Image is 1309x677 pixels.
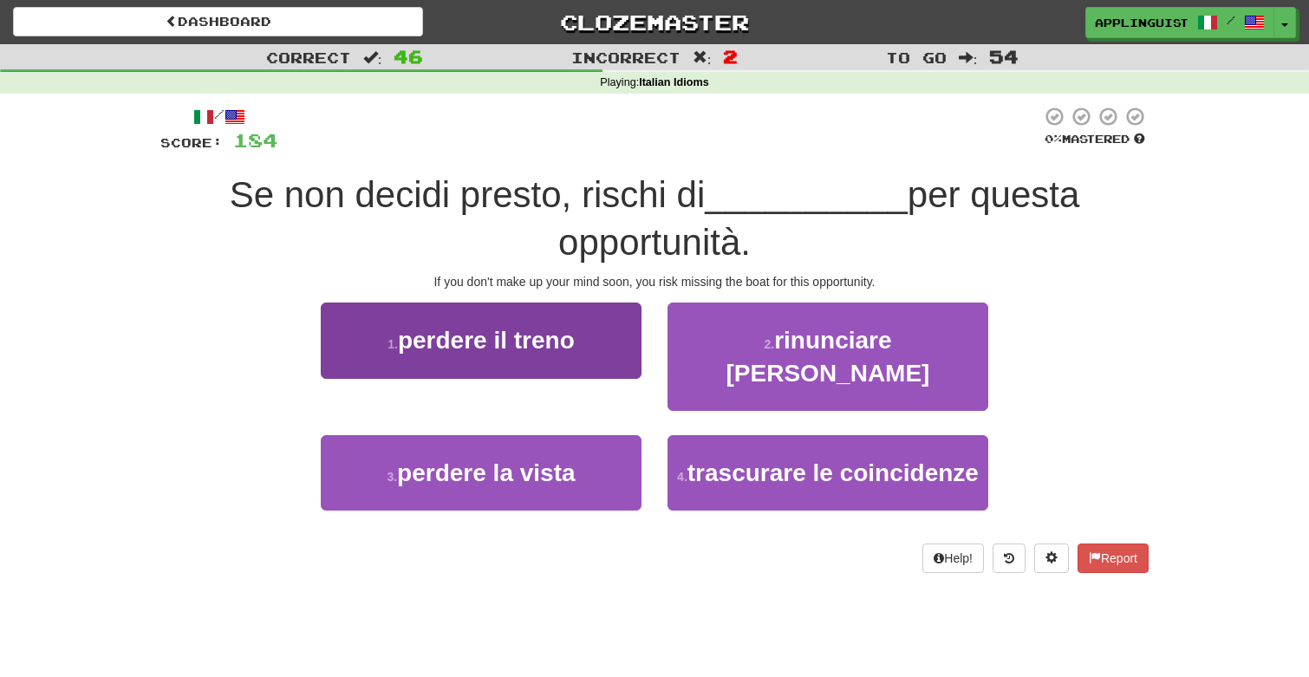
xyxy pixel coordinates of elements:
[363,50,382,65] span: :
[398,327,575,354] span: perdere il treno
[321,435,641,511] button: 3.perdere la vista
[160,135,223,150] span: Score:
[233,129,277,151] span: 184
[668,435,988,511] button: 4.trascurare le coincidenze
[1085,7,1274,38] a: Applinguist /
[886,49,947,66] span: To go
[639,76,708,88] strong: Italian Idioms
[726,327,930,386] span: rinunciare [PERSON_NAME]
[723,46,738,67] span: 2
[693,50,712,65] span: :
[687,459,979,486] span: trascurare le coincidenze
[558,174,1079,263] span: per questa opportunità.
[266,49,351,66] span: Correct
[993,544,1026,573] button: Round history (alt+y)
[705,174,908,215] span: __________
[13,7,423,36] a: Dashboard
[394,46,423,67] span: 46
[959,50,978,65] span: :
[387,470,397,484] small: 3 .
[449,7,859,37] a: Clozemaster
[922,544,984,573] button: Help!
[160,273,1149,290] div: If you don't make up your mind soon, you risk missing the boat for this opportunity.
[1041,132,1149,147] div: Mastered
[668,303,988,411] button: 2.rinunciare [PERSON_NAME]
[321,303,641,378] button: 1.perdere il treno
[1227,14,1235,26] span: /
[1095,15,1189,30] span: Applinguist
[571,49,681,66] span: Incorrect
[677,470,687,484] small: 4 .
[989,46,1019,67] span: 54
[764,337,774,351] small: 2 .
[160,106,277,127] div: /
[387,337,398,351] small: 1 .
[397,459,575,486] span: perdere la vista
[1045,132,1062,146] span: 0 %
[230,174,706,215] span: Se non decidi presto, rischi di
[1078,544,1149,573] button: Report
